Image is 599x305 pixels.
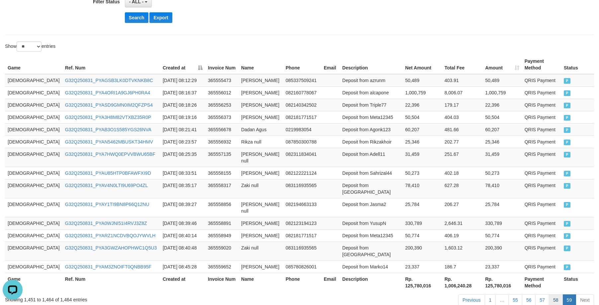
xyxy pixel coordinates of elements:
td: 25,784 [482,198,522,217]
span: PAID [564,202,570,208]
td: 365558949 [205,229,238,242]
th: Name [238,273,283,292]
td: 50,489 [482,74,522,87]
span: PAID [564,183,570,189]
td: [DEMOGRAPHIC_DATA] [5,86,62,99]
td: 365556678 [205,123,238,136]
th: Rp. 1,006,240.28 [442,273,482,292]
th: Ref. Num [62,273,160,292]
td: Deposit from Jasma2 [340,198,402,217]
td: 082140342502 [283,99,321,111]
td: 406.19 [442,229,482,242]
label: Show entries [5,42,55,51]
td: 23,337 [482,260,522,273]
th: Ref. Num [62,55,160,74]
td: Zaki null [238,179,283,198]
td: [PERSON_NAME] [238,217,283,229]
td: Rikza null [238,136,283,148]
td: 31,459 [482,148,522,167]
td: Deposit from Meta12345 [340,229,402,242]
td: 78,410 [482,179,522,198]
td: 082123194123 [283,217,321,229]
td: Deposit from Agonk123 [340,123,402,136]
button: Export [149,12,172,23]
td: QRIS Payment [522,136,561,148]
td: [DATE] 08:25:35 [160,148,205,167]
td: QRIS Payment [522,260,561,273]
td: [PERSON_NAME] [238,229,283,242]
td: 404.03 [442,111,482,123]
td: Deposit from alcapone [340,86,402,99]
td: 365559652 [205,260,238,273]
span: PAID [564,233,570,239]
td: QRIS Payment [522,217,561,229]
td: 60,207 [402,123,442,136]
th: Rp. 125,780,016 [482,273,522,292]
th: Phone [283,273,321,292]
td: Deposit from azrunm [340,74,402,87]
td: 365558856 [205,198,238,217]
td: 206.27 [442,198,482,217]
td: 25,346 [402,136,442,148]
td: 085337509241 [283,74,321,87]
td: 481.66 [442,123,482,136]
span: PAID [564,152,570,157]
span: PAID [564,264,570,270]
td: 2,646.31 [442,217,482,229]
td: [DATE] 08:12:29 [160,74,205,87]
a: G32Q250831_PYA3H8M82VTXBZ35R0P [65,115,151,120]
td: 365557135 [205,148,238,167]
td: 082122221124 [283,167,321,179]
a: G32Q250831_PYA0WJNI51I4RVJ3Z8Z [65,221,147,226]
div: Showing 1,451 to 1,464 of 1,464 entries [5,294,245,303]
td: 402.18 [442,167,482,179]
th: Phone [283,55,321,74]
td: 200,390 [482,242,522,260]
a: G32Q250831_PYAU85HTP0BFAWFXI9D [65,170,151,176]
td: 186.7 [442,260,482,273]
td: 251.67 [442,148,482,167]
a: G32Q250831_PYAGSB3LK0DTVKNKB8C [65,78,153,83]
td: [PERSON_NAME] [238,86,283,99]
td: [DEMOGRAPHIC_DATA] [5,229,62,242]
th: Created at [160,273,205,292]
td: 330,789 [402,217,442,229]
td: 1,000,759 [482,86,522,99]
td: [DATE] 08:39:46 [160,217,205,229]
td: [PERSON_NAME] null [238,198,283,217]
td: QRIS Payment [522,86,561,99]
td: 1,000,759 [402,86,442,99]
td: 31,459 [402,148,442,167]
th: Payment Method [522,55,561,74]
td: 627.28 [442,179,482,198]
td: 365555473 [205,74,238,87]
td: 0219983054 [283,123,321,136]
td: Deposit from Triple77 [340,99,402,111]
td: Deposit from [GEOGRAPHIC_DATA] [340,242,402,260]
a: G32Q250831_PYAB3O1S585YGS26NVA [65,127,151,132]
td: [DEMOGRAPHIC_DATA] [5,242,62,260]
td: 8,006.07 [442,86,482,99]
td: [DEMOGRAPHIC_DATA] [5,148,62,167]
td: 365556253 [205,99,238,111]
td: [DEMOGRAPHIC_DATA] [5,217,62,229]
td: [DATE] 08:40:14 [160,229,205,242]
td: 365556373 [205,111,238,123]
td: Deposit from Adell11 [340,148,402,167]
a: G32Q250831_PYARZ1NCDVBQOJYWVLH [65,233,156,238]
th: Email [321,273,340,292]
td: 50,489 [402,74,442,87]
td: QRIS Payment [522,74,561,87]
th: Invoice Num [205,273,238,292]
td: [DATE] 08:18:26 [160,99,205,111]
td: [DATE] 08:23:57 [160,136,205,148]
span: PAID [564,246,570,251]
button: Open LiveChat chat widget [3,3,23,23]
td: 202.77 [442,136,482,148]
span: PAID [564,140,570,145]
td: 082311834041 [283,148,321,167]
a: G32Q250831_PYA7HWQ0EPVVBWU65BF [65,152,155,157]
th: Email [321,55,340,74]
td: 50,273 [402,167,442,179]
td: 365559020 [205,242,238,260]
